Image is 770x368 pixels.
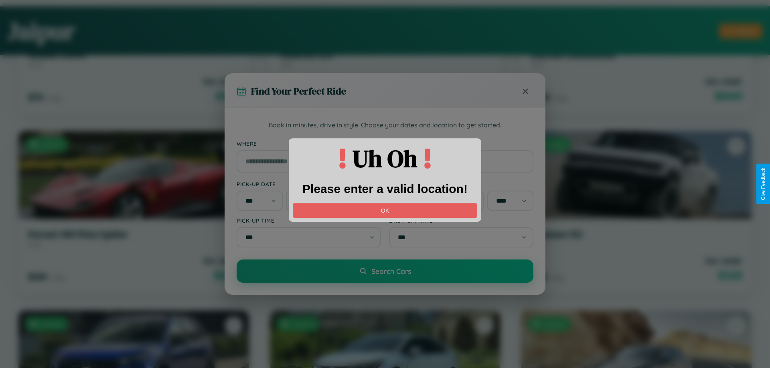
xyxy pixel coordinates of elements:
[389,181,533,187] label: Drop-off Date
[237,217,381,224] label: Pick-up Time
[371,267,411,275] span: Search Cars
[237,120,533,131] p: Book in minutes, drive in style. Choose your dates and location to get started.
[251,84,346,98] h3: Find Your Perfect Ride
[389,217,533,224] label: Drop-off Time
[237,140,533,147] label: Where
[237,181,381,187] label: Pick-up Date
